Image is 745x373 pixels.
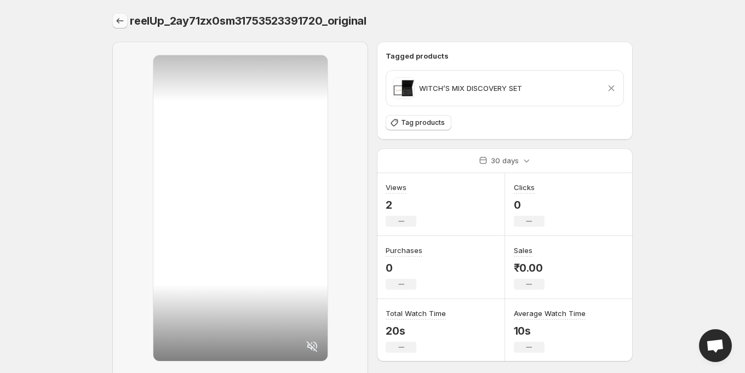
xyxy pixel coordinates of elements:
[386,324,446,337] p: 20s
[386,50,624,61] h6: Tagged products
[386,245,422,256] h3: Purchases
[699,329,732,362] a: Open chat
[514,261,545,274] p: ₹0.00
[514,245,532,256] h3: Sales
[386,308,446,319] h3: Total Watch Time
[514,308,586,319] h3: Average Watch Time
[419,83,522,94] p: WITCH’S MIX DISCOVERY SET
[112,13,128,28] button: Settings
[514,324,586,337] p: 10s
[386,115,451,130] button: Tag products
[130,14,366,27] span: reelUp_2ay71zx0sm31753523391720_original
[386,182,406,193] h3: Views
[491,155,519,166] p: 30 days
[401,118,445,127] span: Tag products
[514,198,545,211] p: 0
[514,182,535,193] h3: Clicks
[386,261,422,274] p: 0
[393,77,415,99] img: Black choker necklace
[386,198,416,211] p: 2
